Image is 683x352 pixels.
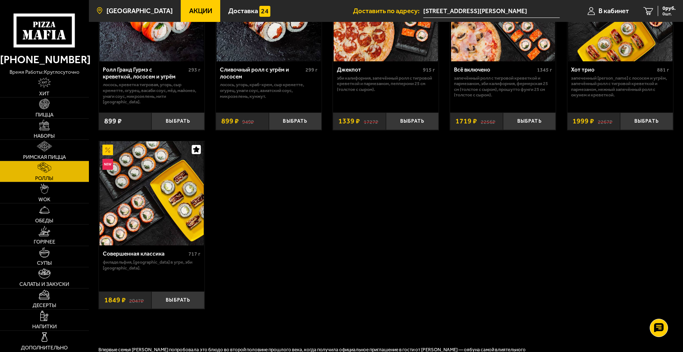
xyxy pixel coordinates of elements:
[269,112,322,130] button: Выбрать
[663,12,676,16] span: 0 шт.
[106,8,173,15] span: [GEOGRAPHIC_DATA]
[598,118,612,125] s: 2267 ₽
[37,260,52,265] span: Супы
[21,345,68,350] span: Дополнительно
[100,141,204,245] img: Совершенная классика
[103,250,187,257] div: Совершенная классика
[188,67,200,73] span: 293 г
[129,296,144,303] s: 2047 ₽
[38,197,50,202] span: WOK
[657,67,669,73] span: 881 г
[35,218,53,223] span: Обеды
[104,296,126,303] span: 1849 ₽
[220,82,318,99] p: лосось, угорь, краб-крем, Сыр креметте, огурец, унаги соус, азиатский соус, микрозелень, кунжут.
[220,66,304,80] div: Сливочный ролл с угрём и лососем
[537,67,552,73] span: 1345 г
[103,259,201,271] p: Филадельфия, [GEOGRAPHIC_DATA] в угре, Эби [GEOGRAPHIC_DATA].
[35,112,53,117] span: Пицца
[34,133,55,138] span: Наборы
[620,112,673,130] button: Выбрать
[102,159,113,169] img: Новинка
[364,118,378,125] s: 1727 ₽
[259,6,270,16] img: 15daf4d41897b9f0e9f617042186c801.svg
[305,67,318,73] span: 299 г
[242,118,254,125] s: 949 ₽
[32,324,57,329] span: Напитки
[99,141,204,245] a: АкционныйНовинкаСовершенная классика
[353,8,423,15] span: Доставить по адресу:
[103,82,201,104] p: лосось, креветка тигровая, угорь, Сыр креметте, огурец, васаби соус, мёд, майонез, унаги соус, ми...
[338,118,360,125] span: 1339 ₽
[221,118,239,125] span: 899 ₽
[35,176,53,181] span: Роллы
[386,112,439,130] button: Выбрать
[103,66,187,80] div: Ролл Гранд Гурмэ с креветкой, лососем и угрём
[571,66,655,73] div: Хот трио
[151,291,204,309] button: Выбрать
[503,112,556,130] button: Выбрать
[455,118,477,125] span: 1719 ₽
[19,282,69,287] span: Салаты и закуски
[571,75,669,98] p: Запеченный [PERSON_NAME] с лососем и угрём, Запечённый ролл с тигровой креветкой и пармезаном, Не...
[188,251,200,257] span: 717 г
[454,75,552,98] p: Запечённый ролл с тигровой креветкой и пармезаном, Эби Калифорния, Фермерская 25 см (толстое с сы...
[104,118,122,125] span: 899 ₽
[663,6,676,11] span: 0 руб.
[34,239,55,244] span: Горячее
[337,66,421,73] div: Джекпот
[228,8,258,15] span: Доставка
[33,303,56,308] span: Десерты
[573,118,594,125] span: 1999 ₽
[423,67,435,73] span: 915 г
[39,91,49,96] span: Хит
[102,145,113,155] img: Акционный
[151,112,204,130] button: Выбрать
[23,154,66,160] span: Римская пицца
[598,8,629,15] span: В кабинет
[481,118,495,125] s: 2256 ₽
[454,66,535,73] div: Всё включено
[337,75,435,92] p: Эби Калифорния, Запечённый ролл с тигровой креветкой и пармезаном, Пепперони 25 см (толстое с сыр...
[423,4,560,18] input: Ваш адрес доставки
[189,8,212,15] span: Акции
